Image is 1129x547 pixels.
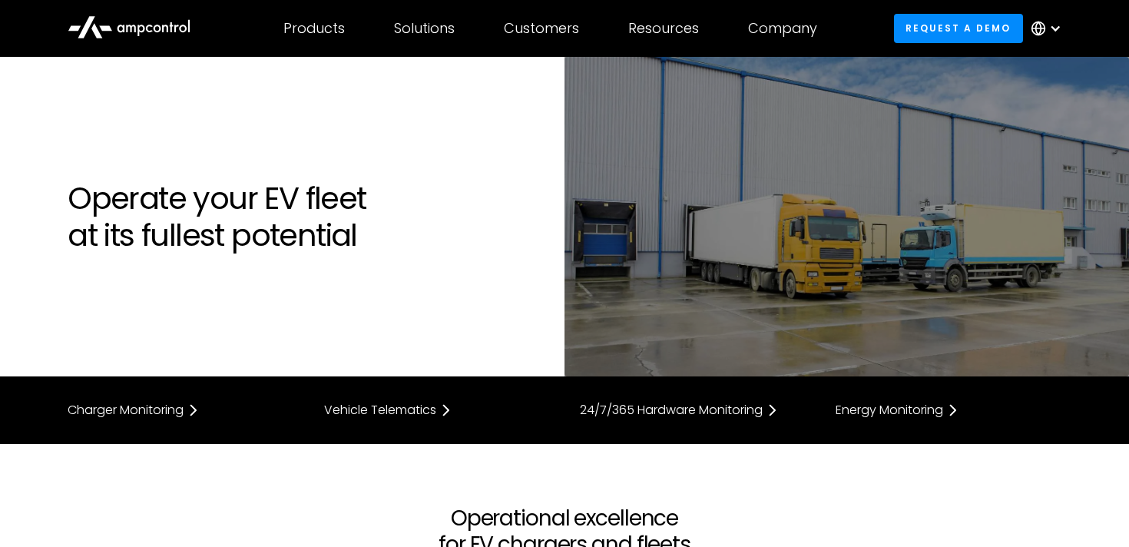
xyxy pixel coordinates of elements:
div: Resources [628,20,699,37]
div: Solutions [394,20,455,37]
div: Vehicle Telematics [324,404,436,416]
div: Energy Monitoring [836,404,943,416]
img: Electric Trucks at Depot [564,57,1129,376]
a: Charger Monitoring [68,401,293,419]
div: Charger Monitoring [68,404,184,416]
a: Vehicle Telematics [324,401,549,419]
div: Products [283,20,345,37]
div: Customers [504,20,579,37]
div: 24/7/365 Hardware Monitoring [580,404,763,416]
a: Request a demo [894,14,1023,42]
div: Company [748,20,817,37]
a: Energy Monitoring [836,401,1061,419]
a: 24/7/365 Hardware Monitoring [580,401,805,419]
h1: Operate your EV fleet at its fullest potential [68,180,549,254]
